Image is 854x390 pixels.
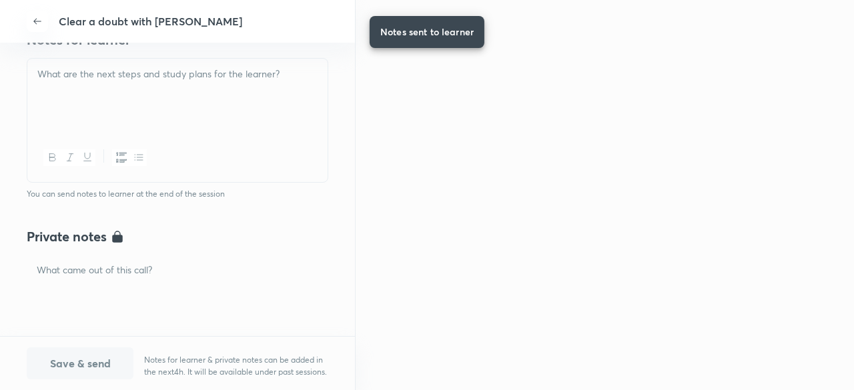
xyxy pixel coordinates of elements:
[59,13,242,29] p: Clear a doubt with [PERSON_NAME]
[144,354,328,378] p: Notes for learner & private notes can be added in the next 4h . It will be available under past s...
[27,347,133,379] button: Save & send
[27,183,328,200] h6: You can send notes to learner at the end of the session
[52,11,88,21] span: Support
[380,20,474,44] div: Notes sent to learner
[27,227,107,247] h4: Private notes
